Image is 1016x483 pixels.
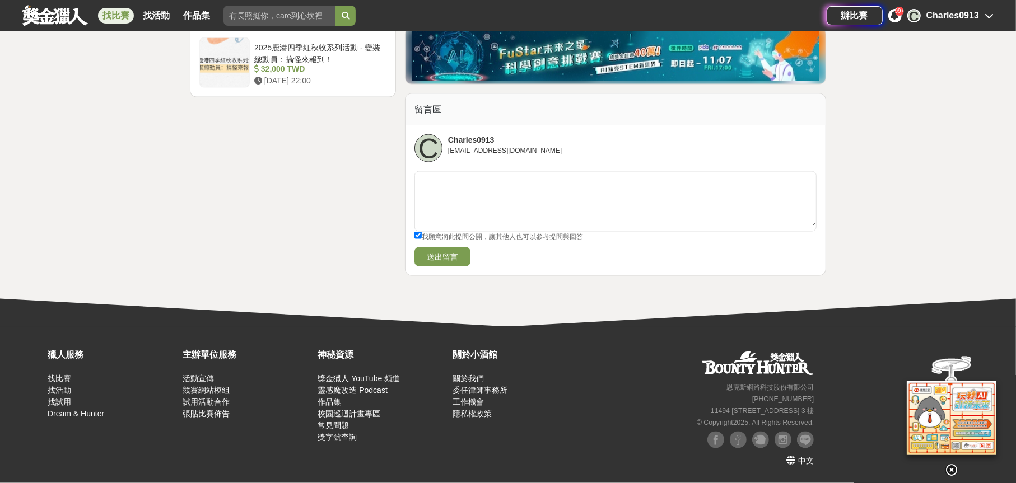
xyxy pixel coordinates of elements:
[453,349,582,362] div: 關於小酒館
[318,421,349,430] a: 常見問題
[199,37,386,88] a: 2025鹿港四季紅秋收系列活動 - 變裝總動員：搞怪來報到！ 32,000 TWD [DATE] 22:00
[183,386,230,395] a: 競賽網站模組
[48,386,71,395] a: 找活動
[926,9,979,22] div: Charles0913
[827,6,883,25] a: 辦比賽
[798,457,814,466] span: 中文
[48,349,177,362] div: 獵人服務
[223,6,335,26] input: 有長照挺你，care到心坎裡！青春出手，拍出照顧 影音徵件活動
[448,146,562,154] div: [EMAIL_ADDRESS][DOMAIN_NAME]
[318,386,387,395] a: 靈感魔改造 Podcast
[48,398,71,407] a: 找試用
[453,398,484,407] a: 工作機會
[318,410,380,419] a: 校園巡迴計畫專區
[412,31,819,81] img: d40c9272-0343-4c18-9a81-6198b9b9e0f4.jpg
[318,349,447,362] div: 神秘資源
[730,432,747,448] img: Facebook
[775,432,791,448] img: Instagram
[453,374,484,383] a: 關於我們
[48,410,104,419] a: Dream & Hunter
[414,134,442,162] a: C
[183,374,214,383] a: 活動宣傳
[183,398,230,407] a: 試用活動合作
[406,94,826,125] div: 留言區
[414,247,470,266] button: 送出留言
[707,432,724,448] img: Facebook
[98,8,134,24] a: 找比賽
[797,432,814,448] img: LINE
[414,232,422,239] input: 我願意將此提問公開，讓其他人也可以參考提問與回答
[453,410,492,419] a: 隱私權政策
[183,410,230,419] a: 張貼比賽佈告
[453,386,508,395] a: 委任律師事務所
[448,134,562,146] div: Charles0913
[422,233,583,241] span: 我願意將此提問公開，讓其他人也可以參考提問與回答
[254,75,382,87] div: [DATE] 22:00
[138,8,174,24] a: 找活動
[907,9,921,22] div: C
[48,374,71,383] a: 找比賽
[254,63,382,75] div: 32,000 TWD
[318,374,400,383] a: 獎金獵人 YouTube 頻道
[318,398,341,407] a: 作品集
[752,432,769,448] img: Plurk
[179,8,215,24] a: 作品集
[697,419,814,427] small: © Copyright 2025 . All Rights Reserved.
[254,42,382,63] div: 2025鹿港四季紅秋收系列活動 - 變裝總動員：搞怪來報到！
[711,407,814,415] small: 11494 [STREET_ADDRESS] 3 樓
[183,349,312,362] div: 主辦單位服務
[726,384,814,392] small: 恩克斯網路科技股份有限公司
[895,8,905,14] span: 99+
[752,396,814,404] small: [PHONE_NUMBER]
[318,433,357,442] a: 獎字號查詢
